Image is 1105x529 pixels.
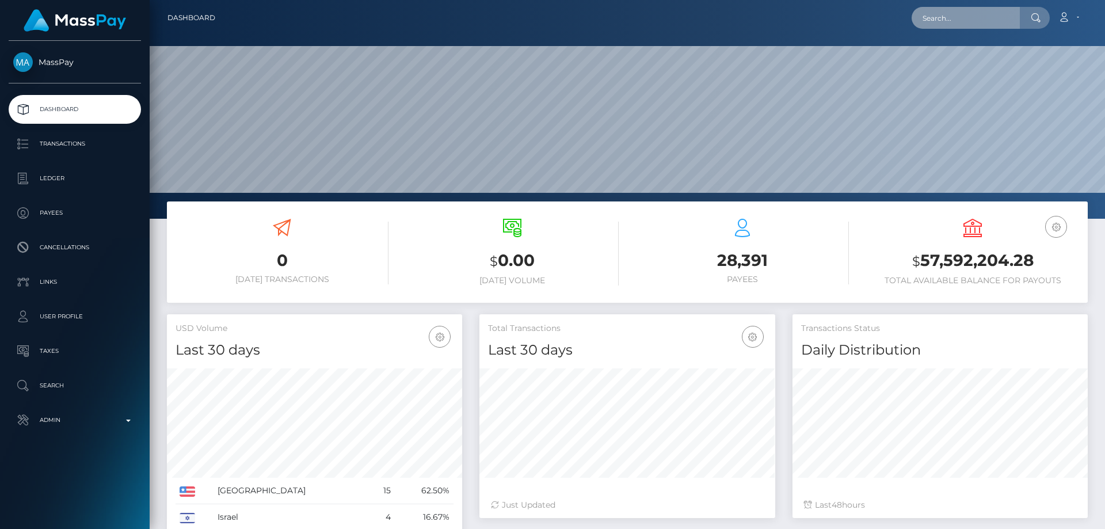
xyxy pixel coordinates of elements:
[9,371,141,400] a: Search
[176,323,454,334] h5: USD Volume
[9,233,141,262] a: Cancellations
[9,268,141,296] a: Links
[13,308,136,325] p: User Profile
[866,249,1079,273] h3: 57,592,204.28
[912,253,920,269] small: $
[13,342,136,360] p: Taxes
[9,164,141,193] a: Ledger
[801,323,1079,334] h5: Transactions Status
[488,323,766,334] h5: Total Transactions
[176,340,454,360] h4: Last 30 days
[180,513,195,523] img: IL.png
[490,253,498,269] small: $
[13,377,136,394] p: Search
[13,273,136,291] p: Links
[636,249,849,272] h3: 28,391
[9,95,141,124] a: Dashboard
[488,340,766,360] h4: Last 30 days
[13,135,136,153] p: Transactions
[866,276,1079,286] h6: Total Available Balance for Payouts
[13,170,136,187] p: Ledger
[9,337,141,366] a: Taxes
[176,275,388,284] h6: [DATE] Transactions
[9,130,141,158] a: Transactions
[13,204,136,222] p: Payees
[801,340,1079,360] h4: Daily Distribution
[395,478,454,504] td: 62.50%
[804,499,1076,511] div: Last hours
[491,499,763,511] div: Just Updated
[214,478,369,504] td: [GEOGRAPHIC_DATA]
[13,412,136,429] p: Admin
[636,275,849,284] h6: Payees
[9,302,141,331] a: User Profile
[24,9,126,32] img: MassPay Logo
[13,52,33,72] img: MassPay
[167,6,215,30] a: Dashboard
[180,486,195,497] img: US.png
[9,57,141,67] span: MassPay
[9,199,141,227] a: Payees
[13,239,136,256] p: Cancellations
[369,478,395,504] td: 15
[9,406,141,435] a: Admin
[912,7,1020,29] input: Search...
[406,249,619,273] h3: 0.00
[832,500,842,510] span: 48
[176,249,388,272] h3: 0
[13,101,136,118] p: Dashboard
[406,276,619,286] h6: [DATE] Volume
